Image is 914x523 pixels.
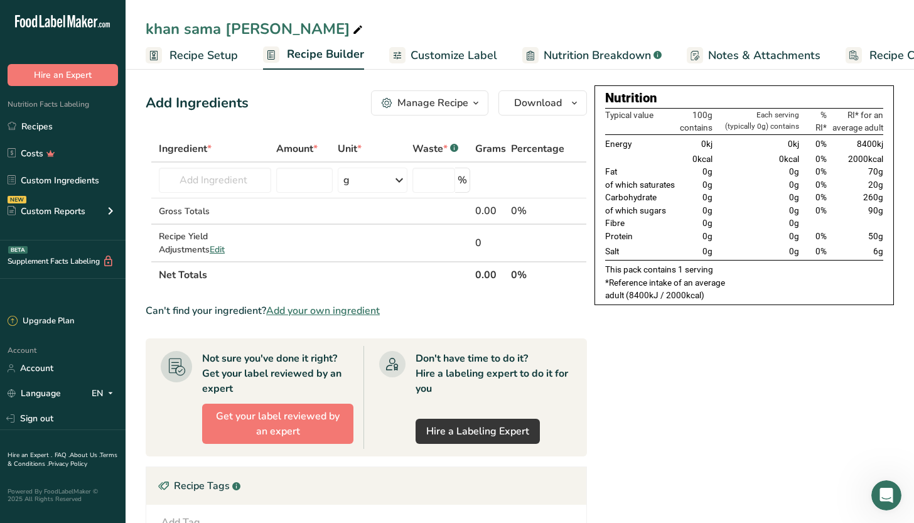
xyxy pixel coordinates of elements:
[473,261,508,288] th: 0.00
[789,218,799,228] span: 0g
[508,261,567,288] th: 0%
[522,41,662,70] a: Nutrition Breakdown
[48,460,87,468] a: Privacy Policy
[416,351,572,396] div: Don't have time to do it? Hire a labeling expert to do it for you
[702,231,712,241] span: 0g
[169,47,238,64] span: Recipe Setup
[412,141,458,156] div: Waste
[779,154,799,164] span: 0kcal
[829,242,883,261] td: 6g
[605,204,677,217] td: of which sugars
[832,110,883,132] span: RI* for an average adult
[343,173,350,188] div: g
[55,451,70,460] a: FAQ .
[8,196,26,203] div: NEW
[605,242,677,261] td: Salt
[702,218,712,228] span: 0g
[815,166,827,176] span: 0%
[605,191,677,203] td: Carbohydrate
[263,40,364,70] a: Recipe Builder
[8,451,117,468] a: Terms & Conditions .
[829,134,883,153] td: 8400kj
[371,90,488,116] button: Manage Recipe
[605,89,883,108] div: Nutrition
[789,192,799,202] span: 0g
[544,47,651,64] span: Nutrition Breakdown
[789,166,799,176] span: 0g
[605,263,883,276] p: This pack contains 1 serving
[789,205,799,215] span: 0g
[789,231,799,241] span: 0g
[788,139,799,149] span: 0kj
[397,95,468,111] div: Manage Recipe
[815,205,827,215] span: 0%
[287,46,364,63] span: Recipe Builder
[8,64,118,86] button: Hire an Expert
[146,303,587,318] div: Can't find your ingredient?
[202,351,353,396] div: Not sure you've done it right? Get your label reviewed by an expert
[159,141,212,156] span: Ingredient
[605,165,677,178] td: Fat
[213,409,343,439] span: Get your label reviewed by an expert
[8,488,118,503] div: Powered By FoodLabelMaker © 2025 All Rights Reserved
[511,141,564,156] span: Percentage
[715,108,801,134] th: Each serving (typically 0g) contains
[677,108,715,134] th: 100g contains
[210,244,225,256] span: Edit
[475,203,506,218] div: 0.00
[514,95,562,111] span: Download
[146,93,249,114] div: Add Ingredients
[8,315,74,328] div: Upgrade Plan
[146,467,586,505] div: Recipe Tags
[605,134,677,153] td: Energy
[70,451,100,460] a: About Us .
[687,41,820,70] a: Notes & Attachments
[702,192,712,202] span: 0g
[702,205,712,215] span: 0g
[789,180,799,190] span: 0g
[511,203,564,218] div: 0%
[815,110,827,132] span: % RI*
[829,204,883,217] td: 90g
[815,154,827,164] span: 0%
[702,180,712,190] span: 0g
[416,419,540,444] a: Hire a Labeling Expert
[829,191,883,203] td: 260g
[159,168,271,193] input: Add Ingredient
[815,180,827,190] span: 0%
[8,205,85,218] div: Custom Reports
[389,41,497,70] a: Customize Label
[8,382,61,404] a: Language
[605,217,677,229] td: Fibre
[475,141,506,156] span: Grams
[8,246,28,254] div: BETA
[605,278,725,300] span: *Reference intake of an average adult (8400kJ / 2000kcal)
[605,230,677,242] td: Protein
[702,246,712,256] span: 0g
[156,261,473,288] th: Net Totals
[815,139,827,149] span: 0%
[829,230,883,242] td: 50g
[159,230,271,256] div: Recipe Yield Adjustments
[605,178,677,191] td: of which saturates
[411,47,497,64] span: Customize Label
[146,18,365,40] div: khan sama [PERSON_NAME]
[708,47,820,64] span: Notes & Attachments
[815,246,827,256] span: 0%
[146,41,238,70] a: Recipe Setup
[266,303,380,318] span: Add your own ingredient
[605,108,677,134] th: Typical value
[475,235,506,251] div: 0
[498,90,587,116] button: Download
[789,246,799,256] span: 0g
[702,166,712,176] span: 0g
[159,205,271,218] div: Gross Totals
[338,141,362,156] span: Unit
[829,153,883,165] td: 2000kcal
[692,154,712,164] span: 0kcal
[871,480,901,510] iframe: Intercom live chat
[276,141,318,156] span: Amount
[202,404,353,444] button: Get your label reviewed by an expert
[701,139,712,149] span: 0kj
[829,165,883,178] td: 70g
